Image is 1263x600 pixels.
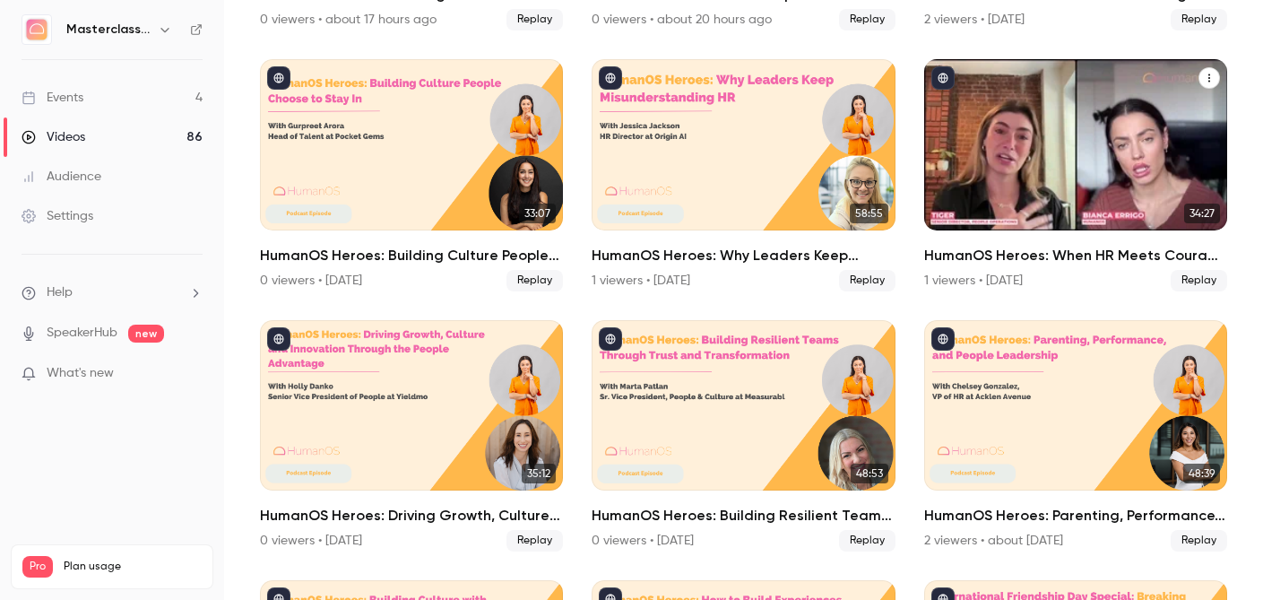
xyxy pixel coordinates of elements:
li: HumanOS Heroes: Building Resilient Teams Through Trust and Transformation [592,320,895,552]
div: Settings [22,207,93,225]
div: Audience [22,168,101,186]
button: published [267,66,290,90]
span: 35:12 [522,464,556,483]
span: 58:55 [850,204,888,223]
span: 33:07 [519,204,556,223]
li: help-dropdown-opener [22,283,203,302]
li: HumanOS Heroes: Parenting, Performance, and People Leadership [924,320,1227,552]
span: 48:53 [851,464,888,483]
span: Help [47,283,73,302]
span: Replay [839,270,895,291]
span: Replay [506,530,563,552]
div: Events [22,89,83,107]
img: Masterclass Channel [22,15,51,44]
span: new [128,325,164,343]
a: SpeakerHub [47,324,117,343]
span: Replay [839,530,895,552]
span: Replay [506,9,563,30]
a: 48:39HumanOS Heroes: Parenting, Performance, and People Leadership2 viewers • about [DATE]Replay [924,320,1227,552]
span: What's new [47,364,114,383]
button: published [931,66,955,90]
li: HumanOS Heroes: Driving Growth, Culture and Innovation Through the People Advantage [260,320,563,552]
div: 2 viewers • about [DATE] [924,532,1063,550]
span: Replay [1171,9,1227,30]
div: 0 viewers • about 20 hours ago [592,11,772,29]
button: published [599,66,622,90]
span: Replay [1171,270,1227,291]
li: HumanOS Heroes: Why Leaders Keep Misunderstanding HR [592,59,895,291]
h2: HumanOS Heroes: Building Culture People Choose to Stay In [260,245,563,266]
a: 58:55HumanOS Heroes: Why Leaders Keep Misunderstanding HR1 viewers • [DATE]Replay [592,59,895,291]
div: 0 viewers • [DATE] [592,532,694,550]
div: Videos [22,128,85,146]
div: 1 viewers • [DATE] [924,272,1023,290]
div: 0 viewers • [DATE] [260,272,362,290]
span: 48:39 [1183,464,1220,483]
div: 2 viewers • [DATE] [924,11,1025,29]
h2: HumanOS Heroes: Building Resilient Teams Through Trust and Transformation [592,505,895,526]
button: published [267,327,290,351]
div: 1 viewers • [DATE] [592,272,690,290]
div: 0 viewers • [DATE] [260,532,362,550]
h2: HumanOS Heroes: Parenting, Performance, and People Leadership [924,505,1227,526]
a: 35:12HumanOS Heroes: Driving Growth, Culture and Innovation Through the People Advantage0 viewers... [260,320,563,552]
div: 0 viewers • about 17 hours ago [260,11,437,29]
span: 34:27 [1184,204,1220,223]
li: HumanOS Heroes: Building Culture People Choose to Stay In [260,59,563,291]
button: published [931,327,955,351]
span: Pro [22,556,53,578]
a: 33:07HumanOS Heroes: Building Culture People Choose to Stay In0 viewers • [DATE]Replay [260,59,563,291]
h2: HumanOS Heroes: Driving Growth, Culture and Innovation Through the People Advantage [260,505,563,526]
h2: HumanOS Heroes: Why Leaders Keep Misunderstanding HR [592,245,895,266]
iframe: Noticeable Trigger [181,366,203,382]
span: Replay [1171,530,1227,552]
h6: Masterclass Channel [66,21,151,39]
h2: HumanOS Heroes: When HR Meets Courage (Choosing Equity Over Conformity) [924,245,1227,266]
span: Replay [506,270,563,291]
a: 34:27HumanOS Heroes: When HR Meets Courage (Choosing Equity Over Conformity)1 viewers • [DATE]Replay [924,59,1227,291]
span: Plan usage [64,560,202,574]
li: HumanOS Heroes: When HR Meets Courage (Choosing Equity Over Conformity) [924,59,1227,291]
span: Replay [839,9,895,30]
button: published [599,327,622,351]
a: 48:53HumanOS Heroes: Building Resilient Teams Through Trust and Transformation0 viewers • [DATE]R... [592,320,895,552]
